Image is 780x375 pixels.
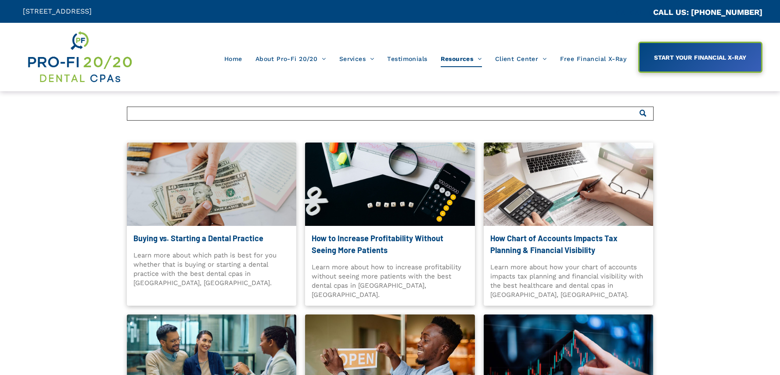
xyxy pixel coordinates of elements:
[484,143,654,226] a: A person is using a calculator and writing on a piece of paper.
[133,232,290,244] a: Buying vs. Starting a Dental Practice
[651,50,749,65] span: START YOUR FINANCIAL X-RAY
[127,143,297,226] a: Hands exchanging US dollar bills over a white table with crafting supplies.
[312,232,468,256] a: How to Increase Profitability Without Seeing More Patients
[490,263,647,299] div: Learn more about how your chart of accounts impacts tax planning and financial visibility with th...
[616,8,653,17] span: CA::CALLC
[381,50,434,67] a: Testimonials
[434,50,489,67] a: Resources
[312,263,468,299] div: Learn more about how to increase profitability without seeing more patients with the best dental ...
[638,42,762,73] a: START YOUR FINANCIAL X-RAY
[127,107,654,121] input: Search
[554,50,633,67] a: Free Financial X-Ray
[489,50,554,67] a: Client Center
[249,50,333,67] a: About Pro-Fi 20/20
[333,50,381,67] a: Services
[218,50,249,67] a: Home
[490,232,647,256] a: How Chart of Accounts Impacts Tax Planning & Financial Visibility
[653,7,762,17] a: CALL US: [PHONE_NUMBER]
[23,7,92,15] span: [STREET_ADDRESS]
[133,251,290,287] div: Learn more about which path is best for you whether that is buying or starting a dental practice ...
[26,29,133,85] img: Get Dental CPA Consulting, Bookkeeping, & Bank Loans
